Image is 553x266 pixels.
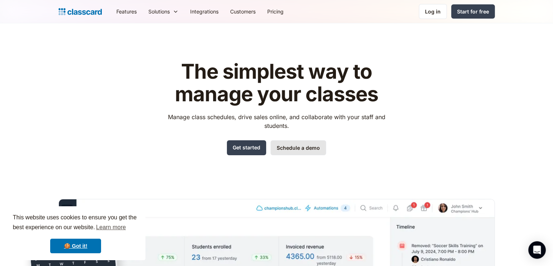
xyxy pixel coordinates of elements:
[528,241,546,259] div: Open Intercom Messenger
[184,3,224,20] a: Integrations
[425,8,441,15] div: Log in
[271,140,326,155] a: Schedule a demo
[161,113,392,130] p: Manage class schedules, drive sales online, and collaborate with your staff and students.
[419,4,447,19] a: Log in
[6,206,145,260] div: cookieconsent
[50,239,101,253] a: dismiss cookie message
[13,213,139,233] span: This website uses cookies to ensure you get the best experience on our website.
[457,8,489,15] div: Start for free
[161,60,392,105] h1: The simplest way to manage your classes
[95,222,127,233] a: learn more about cookies
[227,140,266,155] a: Get started
[261,3,289,20] a: Pricing
[148,8,170,15] div: Solutions
[451,4,495,19] a: Start for free
[143,3,184,20] div: Solutions
[59,7,102,17] a: home
[111,3,143,20] a: Features
[224,3,261,20] a: Customers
